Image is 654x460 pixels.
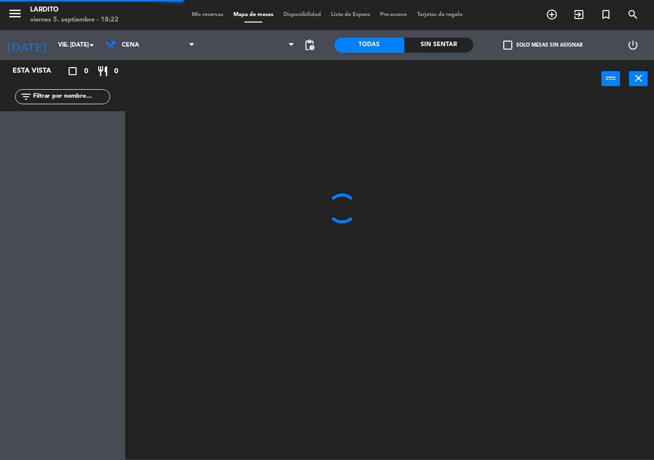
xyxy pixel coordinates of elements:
span: 0 [114,66,118,77]
div: Sin sentar [404,38,474,53]
i: close [632,72,644,84]
span: Pre-acceso [375,12,412,18]
i: exit_to_app [573,9,585,21]
i: crop_square [67,65,79,77]
i: power_settings_new [627,39,639,51]
i: filter_list [20,91,32,103]
span: pending_actions [303,39,315,51]
span: check_box_outline_blank [503,41,512,50]
div: Lardito [30,5,119,15]
i: turned_in_not [600,9,612,21]
div: Esta vista [5,65,72,77]
div: Todas [335,38,404,53]
i: arrow_drop_down [86,39,98,51]
i: power_input [605,72,617,84]
label: Solo mesas sin asignar [503,41,582,50]
input: Filtrar por nombre... [32,91,110,102]
i: menu [8,6,23,21]
i: add_circle_outline [546,9,558,21]
span: Disponibilidad [278,12,326,18]
button: menu [8,6,23,25]
div: viernes 5. septiembre - 18:22 [30,15,119,25]
span: Cena [122,42,139,49]
button: power_input [601,71,620,86]
i: search [627,9,639,21]
span: 0 [84,66,88,77]
span: Lista de Espera [326,12,375,18]
span: Mis reservas [187,12,228,18]
button: close [629,71,647,86]
span: Mapa de mesas [228,12,278,18]
i: restaurant [97,65,109,77]
span: Tarjetas de regalo [412,12,468,18]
